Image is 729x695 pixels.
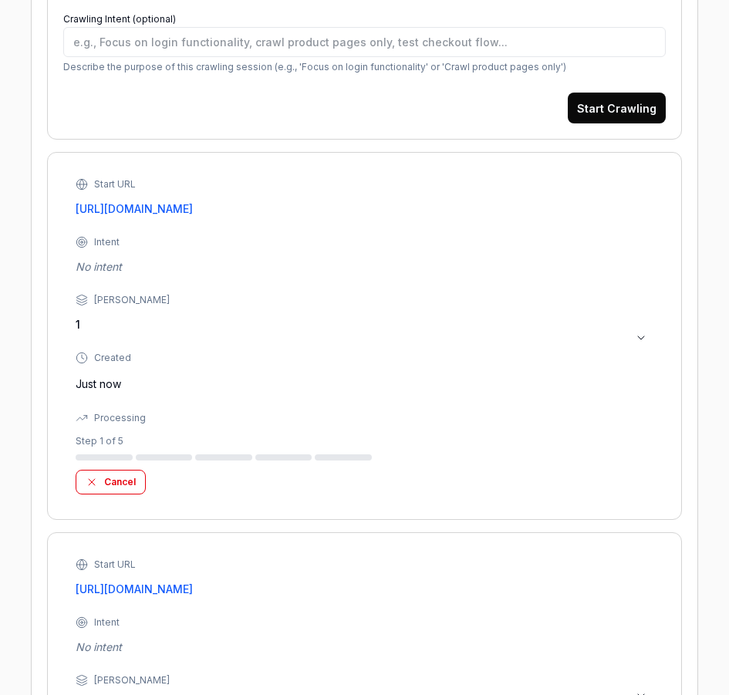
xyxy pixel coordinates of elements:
a: [URL][DOMAIN_NAME] [76,201,610,217]
div: Start URL [94,177,136,191]
div: Intent [94,235,120,249]
button: Cancel [76,470,146,494]
div: Intent [94,616,120,629]
div: 1 [76,316,170,332]
div: Created [94,351,131,365]
div: No intent [76,258,610,275]
button: Start Crawling [568,93,666,123]
time: Just now [76,377,121,390]
div: No intent [76,639,610,655]
div: [PERSON_NAME] [94,673,170,687]
div: Step 1 of 5 [76,434,123,448]
p: Describe the purpose of this crawling session (e.g., 'Focus on login functionality' or 'Crawl pro... [63,60,666,74]
div: Processing [94,411,146,425]
div: [PERSON_NAME] [94,293,170,307]
div: Start URL [94,558,136,572]
label: Crawling Intent (optional) [63,13,176,25]
a: [URL][DOMAIN_NAME] [76,581,610,597]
